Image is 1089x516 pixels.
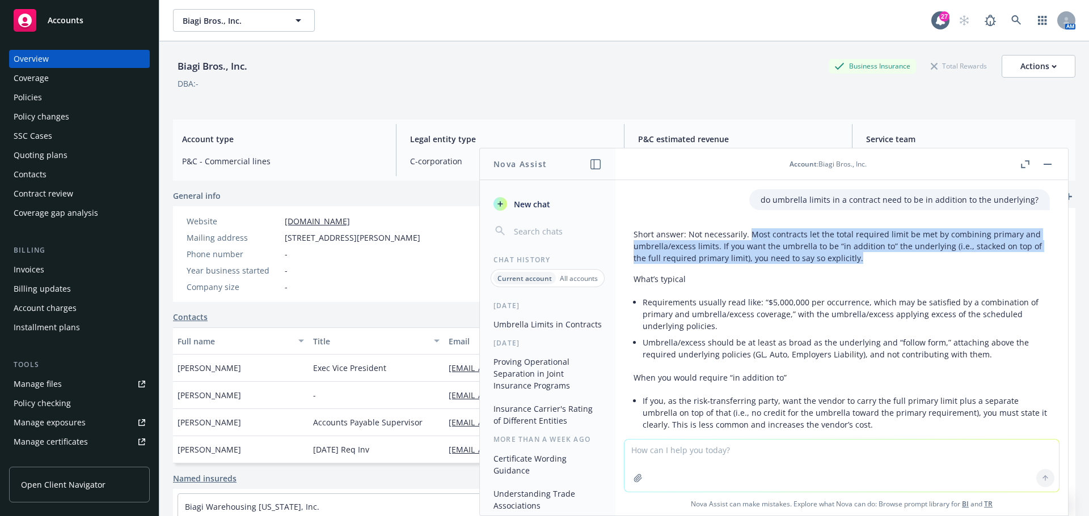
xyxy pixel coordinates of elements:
span: - [313,389,316,401]
a: Contract review [9,185,150,203]
span: Nova Assist can make mistakes. Explore what Nova can do: Browse prompt library for and [620,492,1063,515]
span: [PERSON_NAME] [178,443,241,455]
a: Manage files [9,375,150,393]
button: Full name [173,327,309,355]
span: Exec Vice President [313,362,386,374]
a: Invoices [9,261,150,279]
a: Coverage [9,69,150,87]
a: Manage exposures [9,413,150,432]
span: - [285,248,288,260]
h1: Nova Assist [493,158,547,170]
div: Company size [187,281,280,293]
div: Billing [9,245,150,256]
button: Title [309,327,444,355]
div: Quoting plans [14,146,67,164]
div: Contract review [14,185,73,203]
div: Contacts [14,165,47,184]
a: [EMAIL_ADDRESS][DOMAIN_NAME] [449,444,590,455]
p: All accounts [560,274,598,283]
a: BI [962,499,969,509]
a: Overview [9,50,150,68]
span: [PERSON_NAME] [178,362,241,374]
span: - [285,265,288,276]
div: 27 [939,11,949,22]
p: Current account [497,274,552,283]
div: Manage claims [14,452,71,470]
button: Certificate Wording Guidance [489,449,606,480]
a: Quoting plans [9,146,150,164]
li: If you, as the risk‑transferring party, want the vendor to carry the full primary limit plus a se... [643,393,1050,433]
span: P&C estimated revenue [638,133,838,145]
div: Chat History [480,255,615,265]
div: Tools [9,359,150,370]
span: P&C - Commercial lines [182,155,382,167]
div: Mailing address [187,232,280,244]
p: Short answer: Not necessarily. Most contracts let the total required limit be met by combining pr... [634,228,1050,264]
div: Coverage [14,69,49,87]
a: TR [984,499,993,509]
p: When you would require “in addition to” [634,372,1050,383]
div: Business Insurance [829,59,916,73]
a: Account charges [9,299,150,317]
li: Requirements usually read like: “$5,000,000 per occurrence, which may be satisfied by a combinati... [643,294,1050,334]
div: Email [449,335,653,347]
div: : Biagi Bros., Inc. [790,159,867,169]
div: Total Rewards [925,59,993,73]
div: SSC Cases [14,127,52,145]
div: Billing updates [14,280,71,298]
div: [DATE] [480,301,615,310]
span: New chat [512,198,550,210]
div: Manage certificates [14,433,88,451]
a: SSC Cases [9,127,150,145]
span: Service team [866,133,1066,145]
div: [DATE] [480,338,615,348]
p: do umbrella limits in a contract need to be in addition to the underlying? [761,194,1039,206]
div: Manage exposures [14,413,86,432]
button: Umbrella Limits in Contracts [489,315,606,334]
div: DBA: - [178,78,199,89]
a: [DOMAIN_NAME] [285,216,350,227]
a: [EMAIL_ADDRESS][DOMAIN_NAME] [449,390,590,400]
button: Actions [1002,55,1075,78]
span: [DATE] Req Inv [313,443,369,455]
a: Accounts [9,5,150,36]
span: Biagi Bros., Inc. [183,15,281,27]
a: Search [1005,9,1028,32]
div: Installment plans [14,318,80,336]
a: Billing updates [9,280,150,298]
div: Policy changes [14,108,69,126]
a: Policies [9,88,150,106]
a: Contacts [9,165,150,184]
a: Report a Bug [979,9,1002,32]
a: Manage claims [9,452,150,470]
div: Account charges [14,299,77,317]
a: [EMAIL_ADDRESS][DOMAIN_NAME] [449,417,590,428]
a: Installment plans [9,318,150,336]
div: Policy checking [14,394,71,412]
div: Full name [178,335,292,347]
div: Actions [1020,56,1057,77]
span: Accounts [48,16,83,25]
button: New chat [489,194,606,214]
span: C-corporation [410,155,610,167]
span: Account [790,159,817,169]
a: add [1062,190,1075,203]
div: Year business started [187,265,280,276]
li: Umbrella/excess should be at least as broad as the underlying and “follow form,” attaching above ... [643,334,1050,363]
span: [STREET_ADDRESS][PERSON_NAME] [285,232,420,244]
p: What’s typical [634,273,1050,285]
span: Legal entity type [410,133,610,145]
button: Insurance Carrier's Rating of Different Entities [489,399,606,430]
div: Website [187,215,280,227]
a: Switch app [1031,9,1054,32]
span: Accounts Payable Supervisor [313,416,423,428]
a: Manage certificates [9,433,150,451]
div: Manage files [14,375,62,393]
span: [PERSON_NAME] [178,416,241,428]
a: Biagi Warehousing [US_STATE], Inc. [185,501,319,512]
a: Policy checking [9,394,150,412]
a: Coverage gap analysis [9,204,150,222]
button: Understanding Trade Associations [489,484,606,515]
div: Biagi Bros., Inc. [173,59,252,74]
